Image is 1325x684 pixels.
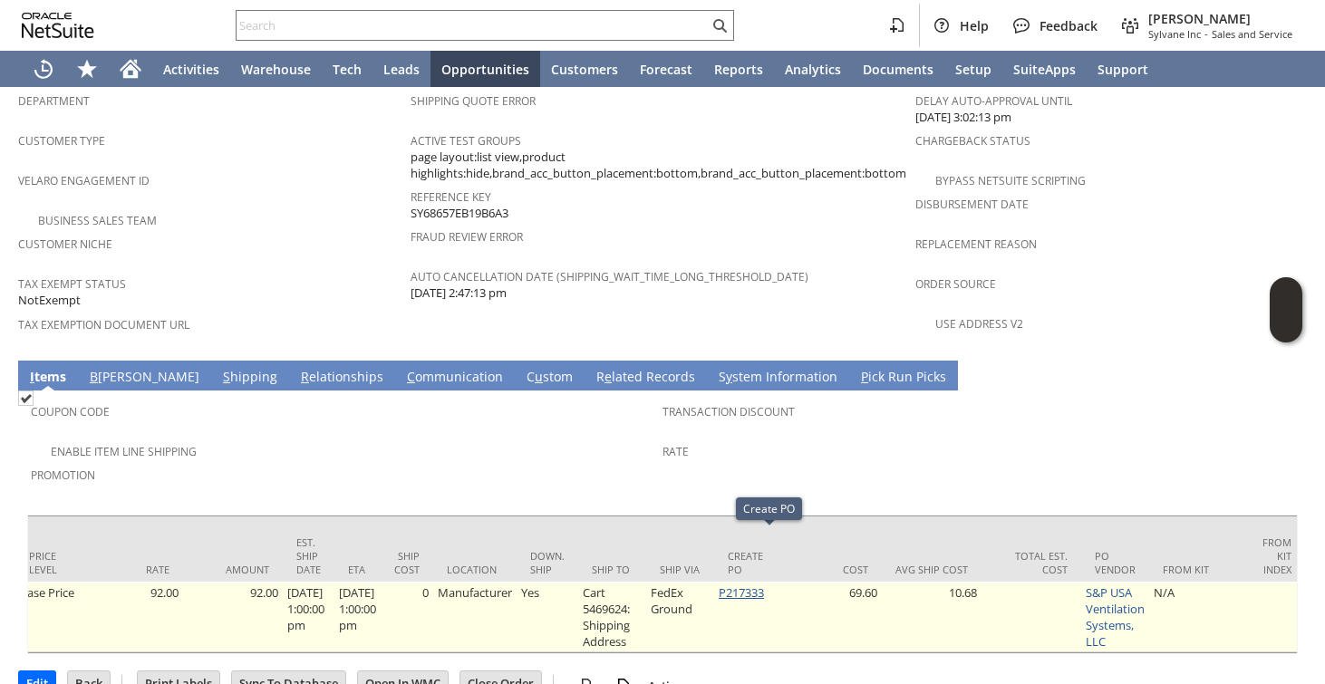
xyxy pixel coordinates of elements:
div: Est. Ship Date [296,535,321,576]
a: Business Sales Team [38,213,157,228]
div: Rate [97,563,169,576]
a: P217333 [719,584,764,601]
span: Oracle Guided Learning Widget. To move around, please hold and drag [1270,311,1302,343]
a: Home [109,51,152,87]
a: Rate [662,444,689,459]
a: Replacement reason [915,236,1037,252]
td: 92.00 [83,582,183,652]
div: ETA [348,563,367,576]
a: Reference Key [411,189,491,205]
span: e [604,368,612,385]
a: Tax Exempt Status [18,276,126,292]
a: Warehouse [230,51,322,87]
a: Chargeback Status [915,133,1030,149]
a: S&P USA Ventilation Systems, LLC [1086,584,1145,650]
a: Use Address V2 [935,316,1023,332]
svg: Recent Records [33,58,54,80]
a: Shipping Quote Error [411,93,536,109]
a: Setup [944,51,1002,87]
div: From Kit [1163,563,1235,576]
span: Opportunities [441,61,529,78]
a: Tax Exemption Document URL [18,317,189,332]
span: Help [960,17,989,34]
td: Manufacturer [433,582,517,652]
div: Total Est. Cost [995,549,1068,576]
svg: Search [709,14,730,36]
a: Enable Item Line Shipping [51,444,197,459]
a: Communication [402,368,508,388]
span: B [90,368,98,385]
td: Cart 5469624: Shipping Address [578,582,646,652]
td: [DATE] 1:00:00 pm [334,582,381,652]
a: Recent Records [22,51,65,87]
a: Shipping [218,368,282,388]
div: Ship To [592,563,633,576]
a: Active Test Groups [411,133,521,149]
div: Amount [197,563,269,576]
td: FedEx Ground [646,582,714,652]
span: Documents [863,61,933,78]
a: Velaro Engagement ID [18,173,150,188]
div: Location [447,563,503,576]
span: - [1204,27,1208,41]
a: Unrolled view on [1274,364,1296,386]
svg: logo [22,13,94,38]
div: Down. Ship [530,549,565,576]
a: Customers [540,51,629,87]
div: Price Level [29,549,70,576]
span: Setup [955,61,991,78]
a: Leads [372,51,430,87]
svg: Shortcuts [76,58,98,80]
img: Checked [18,390,34,406]
a: Fraud Review Error [411,229,523,245]
div: Cost [796,563,868,576]
a: Reports [703,51,774,87]
span: Analytics [785,61,841,78]
span: u [535,368,543,385]
a: Related Records [592,368,700,388]
input: Search [237,14,709,36]
a: Coupon Code [31,404,110,419]
a: Bypass NetSuite Scripting [935,173,1086,188]
a: Tech [322,51,372,87]
a: Items [25,368,71,388]
div: Ship Via [660,563,701,576]
span: Tech [333,61,362,78]
a: Documents [852,51,944,87]
span: Reports [714,61,763,78]
span: S [223,368,230,385]
iframe: Click here to launch Oracle Guided Learning Help Panel [1270,277,1302,342]
a: Pick Run Picks [856,368,951,388]
div: Ship Cost [394,549,420,576]
a: Auto Cancellation Date (shipping_wait_time_long_threshold_date) [411,269,808,284]
div: From Kit Index [1262,535,1291,576]
span: page layout:list view,product highlights:hide,brand_acc_button_placement:bottom,brand_acc_button_... [411,149,906,182]
span: Feedback [1040,17,1098,34]
a: Promotion [31,467,95,483]
div: Create PO [743,501,795,516]
td: N/A [1149,582,1249,652]
td: Base Price [15,582,83,652]
div: Create PO [728,549,769,576]
span: C [407,368,415,385]
span: NotExempt [18,292,81,309]
td: 10.68 [882,582,982,652]
div: PO Vendor [1095,549,1136,576]
span: Leads [383,61,420,78]
span: Sales and Service [1212,27,1292,41]
div: Avg Ship Cost [895,563,968,576]
td: 69.60 [782,582,882,652]
a: B[PERSON_NAME] [85,368,204,388]
td: [DATE] 1:00:00 pm [283,582,334,652]
span: [PERSON_NAME] [1148,10,1292,27]
a: Delay Auto-Approval Until [915,93,1072,109]
span: Forecast [640,61,692,78]
span: Customers [551,61,618,78]
span: y [726,368,732,385]
svg: Home [120,58,141,80]
a: Department [18,93,90,109]
div: Shortcuts [65,51,109,87]
a: Analytics [774,51,852,87]
td: 0 [381,582,433,652]
a: Support [1087,51,1159,87]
